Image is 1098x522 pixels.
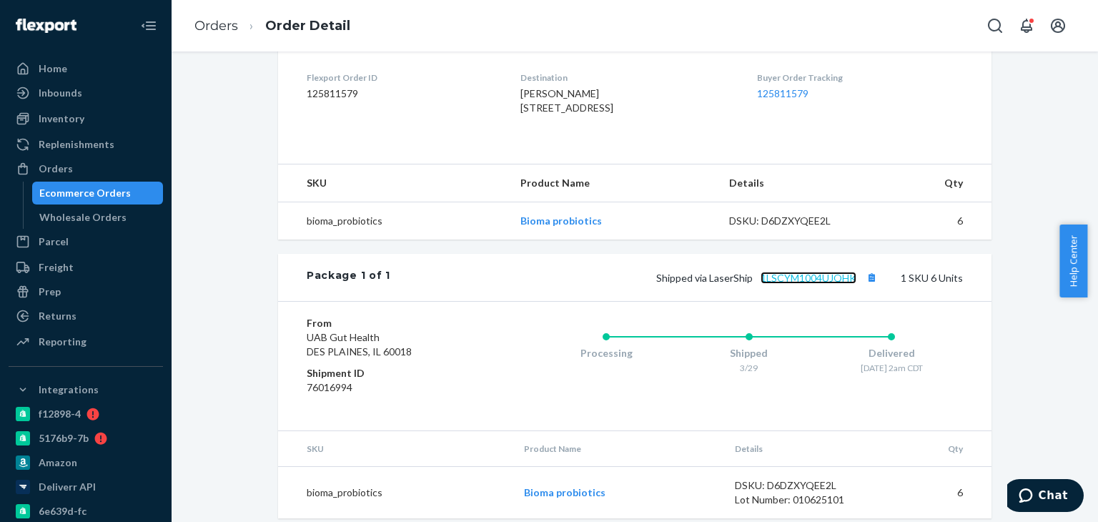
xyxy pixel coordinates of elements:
[1007,479,1084,515] iframe: Opens a widget where you can chat to one of our agents
[39,162,73,176] div: Orders
[39,335,86,349] div: Reporting
[678,346,821,360] div: Shipped
[9,280,163,303] a: Prep
[278,202,509,240] td: bioma_probiotics
[39,407,81,421] div: f12898-4
[32,206,164,229] a: Wholesale Orders
[874,164,991,202] th: Qty
[307,72,498,84] dt: Flexport Order ID
[820,346,963,360] div: Delivered
[32,182,164,205] a: Ecommerce Orders
[183,5,362,47] ol: breadcrumbs
[509,164,717,202] th: Product Name
[307,380,478,395] dd: 76016994
[9,157,163,180] a: Orders
[39,61,67,76] div: Home
[735,493,869,507] div: Lot Number: 010625101
[880,467,991,519] td: 6
[39,480,96,494] div: Deliverr API
[9,403,163,425] a: f12898-4
[39,186,131,200] div: Ecommerce Orders
[16,19,76,33] img: Flexport logo
[757,87,808,99] a: 125811579
[39,455,77,470] div: Amazon
[9,305,163,328] a: Returns
[278,467,513,519] td: bioma_probiotics
[1059,225,1087,297] button: Help Center
[723,431,881,467] th: Details
[39,260,74,275] div: Freight
[757,72,963,84] dt: Buyer Order Tracking
[39,309,76,323] div: Returns
[1044,11,1072,40] button: Open account menu
[39,235,69,249] div: Parcel
[9,133,163,156] a: Replenishments
[513,431,723,467] th: Product Name
[9,82,163,104] a: Inbounds
[656,272,881,284] span: Shipped via LaserShip
[1012,11,1041,40] button: Open notifications
[390,268,963,287] div: 1 SKU 6 Units
[820,362,963,374] div: [DATE] 2am CDT
[761,272,856,284] a: 1LSCYM1004UJQHK
[9,427,163,450] a: 5176b9-7b
[981,11,1009,40] button: Open Search Box
[678,362,821,374] div: 3/29
[524,486,605,498] a: Bioma probiotics
[307,331,412,358] span: UAB Gut Health DES PLAINES, IL 60018
[278,431,513,467] th: SKU
[9,107,163,130] a: Inventory
[9,330,163,353] a: Reporting
[39,431,89,445] div: 5176b9-7b
[520,87,613,114] span: [PERSON_NAME] [STREET_ADDRESS]
[39,137,114,152] div: Replenishments
[535,346,678,360] div: Processing
[874,202,991,240] td: 6
[9,57,163,80] a: Home
[307,268,390,287] div: Package 1 of 1
[307,366,478,380] dt: Shipment ID
[307,316,478,330] dt: From
[307,87,498,101] dd: 125811579
[134,11,163,40] button: Close Navigation
[39,86,82,100] div: Inbounds
[278,164,509,202] th: SKU
[729,214,864,228] div: DSKU: D6DZXYQEE2L
[880,431,991,467] th: Qty
[39,210,127,225] div: Wholesale Orders
[9,230,163,253] a: Parcel
[39,285,61,299] div: Prep
[520,215,602,227] a: Bioma probiotics
[9,256,163,279] a: Freight
[39,112,84,126] div: Inventory
[39,504,86,518] div: 6e639d-fc
[9,451,163,474] a: Amazon
[718,164,875,202] th: Details
[862,268,881,287] button: Copy tracking number
[39,383,99,397] div: Integrations
[735,478,869,493] div: DSKU: D6DZXYQEE2L
[9,378,163,401] button: Integrations
[9,476,163,498] a: Deliverr API
[265,18,350,34] a: Order Detail
[520,72,733,84] dt: Destination
[194,18,238,34] a: Orders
